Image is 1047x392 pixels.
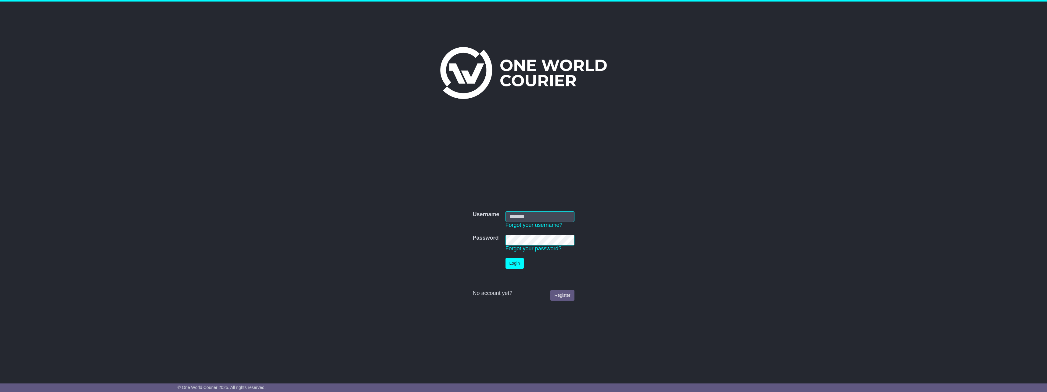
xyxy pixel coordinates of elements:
span: © One World Courier 2025. All rights reserved. [178,385,266,390]
img: One World [440,47,607,99]
label: Username [473,211,499,218]
a: Register [550,290,574,301]
button: Login [506,258,524,269]
label: Password [473,235,498,241]
div: No account yet? [473,290,574,297]
a: Forgot your username? [506,222,563,228]
a: Forgot your password? [506,245,562,252]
